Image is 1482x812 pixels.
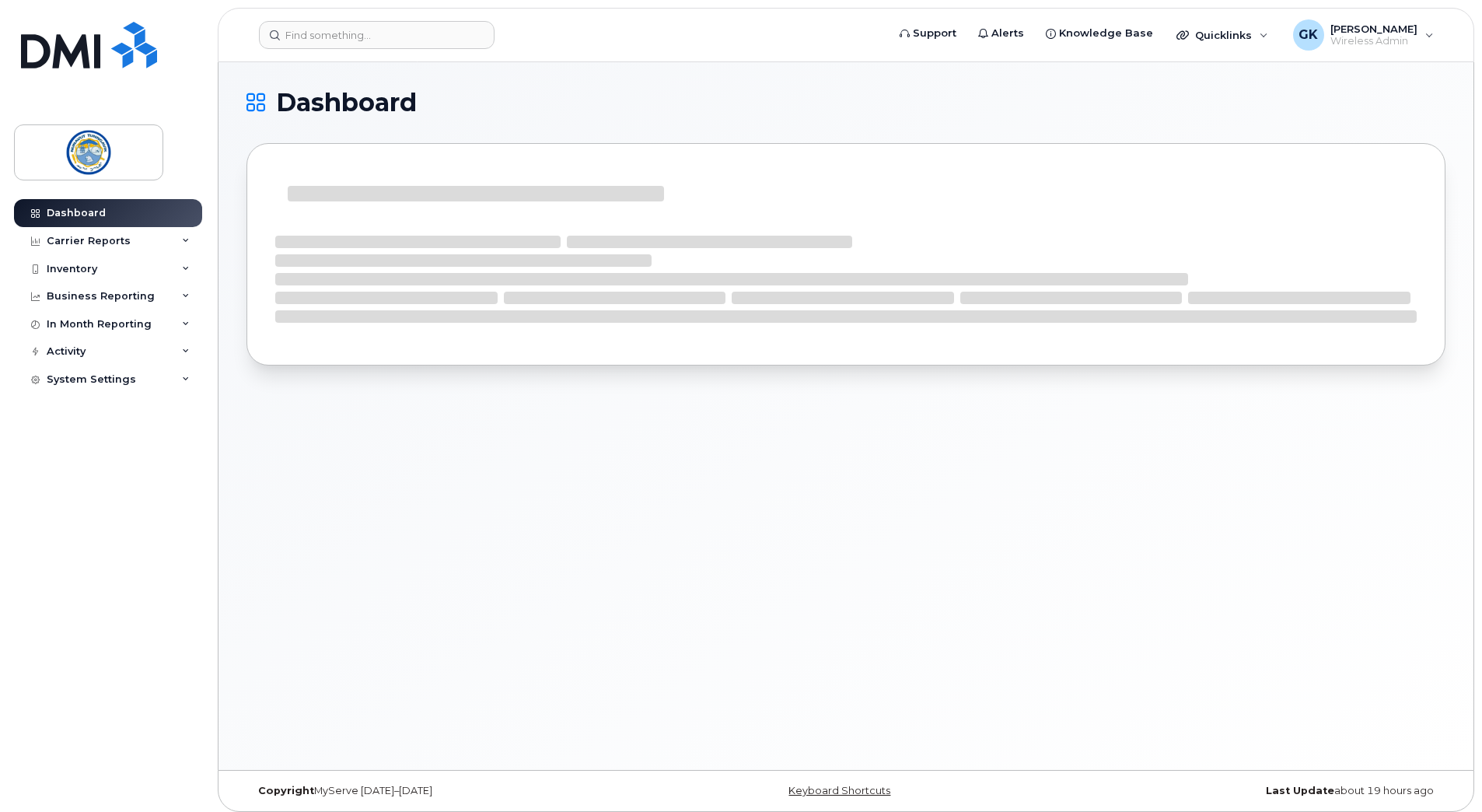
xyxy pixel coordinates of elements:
[1046,785,1445,797] div: about 19 hours ago
[258,785,314,796] strong: Copyright
[1266,785,1334,796] strong: Last Update
[788,785,890,796] a: Keyboard Shortcuts
[246,785,646,797] div: MyServe [DATE]–[DATE]
[276,91,417,114] span: Dashboard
